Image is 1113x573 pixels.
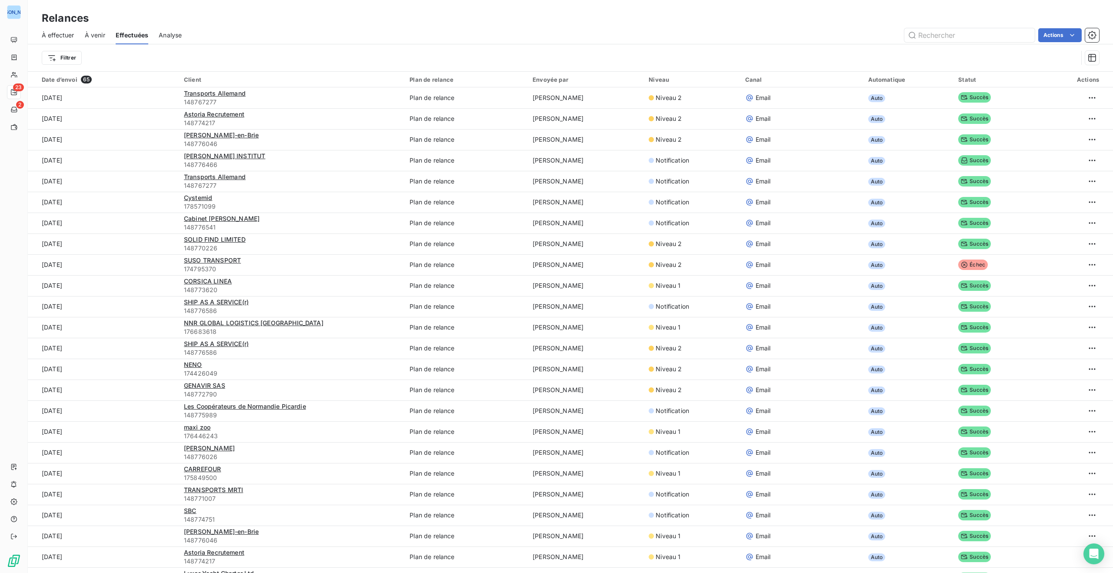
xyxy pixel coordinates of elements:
span: À venir [85,31,105,40]
span: Email [756,344,771,353]
span: À effectuer [42,31,74,40]
span: 148776541 [184,223,399,232]
td: Plan de relance [404,275,527,296]
td: Plan de relance [404,296,527,317]
span: 148767277 [184,181,399,190]
span: Auto [868,428,886,436]
td: [PERSON_NAME] [527,505,643,526]
span: Auto [868,366,886,373]
td: Plan de relance [404,380,527,400]
span: 148776046 [184,140,399,148]
td: Plan de relance [404,526,527,546]
td: [PERSON_NAME] [527,296,643,317]
span: NNR GLOBAL LOGISTICS [GEOGRAPHIC_DATA] [184,319,323,326]
span: Email [756,240,771,248]
span: Auto [868,449,886,457]
td: [PERSON_NAME] [527,317,643,338]
span: Niveau 1 [656,469,680,478]
td: Plan de relance [404,484,527,505]
td: [PERSON_NAME] [527,254,643,275]
span: Succès [958,134,991,145]
td: Plan de relance [404,129,527,150]
span: Email [756,198,771,207]
span: Email [756,365,771,373]
h3: Relances [42,10,89,26]
td: [PERSON_NAME] [527,150,643,171]
div: [PERSON_NAME] [7,5,21,19]
span: Succès [958,218,991,228]
span: maxi zoo [184,423,210,431]
td: [DATE] [28,421,179,442]
td: Plan de relance [404,421,527,442]
div: Plan de relance [410,76,522,83]
span: Email [756,219,771,227]
span: 148770226 [184,244,399,253]
span: Auto [868,115,886,123]
span: Succès [958,322,991,333]
td: [PERSON_NAME] [527,338,643,359]
span: Succès [958,343,991,353]
td: [PERSON_NAME] [527,87,643,108]
div: Open Intercom Messenger [1083,543,1104,564]
td: Plan de relance [404,108,527,129]
span: Email [756,532,771,540]
td: [PERSON_NAME] [527,192,643,213]
span: 148776046 [184,536,399,545]
span: Cystemid [184,194,212,201]
span: 148774751 [184,515,399,524]
span: Email [756,260,771,269]
span: Niveau 1 [656,281,680,290]
td: Plan de relance [404,338,527,359]
td: [PERSON_NAME] [527,275,643,296]
td: [PERSON_NAME] [527,442,643,463]
span: Niveau 2 [656,240,682,248]
span: Niveau 2 [656,260,682,269]
td: [DATE] [28,317,179,338]
td: [DATE] [28,129,179,150]
span: Notification [656,198,689,207]
td: [PERSON_NAME] [527,421,643,442]
span: Notification [656,406,689,415]
span: Auto [868,199,886,207]
span: 148774217 [184,119,399,127]
td: [DATE] [28,108,179,129]
span: Succès [958,113,991,124]
td: [DATE] [28,546,179,567]
div: Envoyée par [533,76,638,83]
span: Email [756,469,771,478]
span: Email [756,553,771,561]
span: Auto [868,240,886,248]
span: Email [756,135,771,144]
span: Cabinet [PERSON_NAME] [184,215,260,222]
span: Notification [656,219,689,227]
span: Niveau 2 [656,344,682,353]
td: Plan de relance [404,505,527,526]
td: [PERSON_NAME] [527,171,643,192]
span: 175849500 [184,473,399,482]
span: Niveau 2 [656,365,682,373]
span: SBC [184,507,196,514]
span: Succès [958,552,991,562]
span: Notification [656,511,689,520]
td: [PERSON_NAME] [527,526,643,546]
button: Filtrer [42,51,82,65]
span: Notification [656,177,689,186]
span: Notification [656,448,689,457]
td: [DATE] [28,192,179,213]
td: [PERSON_NAME] [527,546,643,567]
span: 148776026 [184,453,399,461]
td: [DATE] [28,359,179,380]
td: [DATE] [28,213,179,233]
span: Email [756,177,771,186]
span: CORSICA LINEA [184,277,232,285]
td: Plan de relance [404,213,527,233]
span: 148776586 [184,306,399,315]
span: Email [756,93,771,102]
td: Plan de relance [404,442,527,463]
span: Succès [958,426,991,437]
span: Les Coopérateurs de Normandie Picardie [184,403,306,410]
td: [DATE] [28,338,179,359]
span: [PERSON_NAME]-en-Brie [184,528,259,535]
td: Plan de relance [404,233,527,254]
span: Succès [958,155,991,166]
